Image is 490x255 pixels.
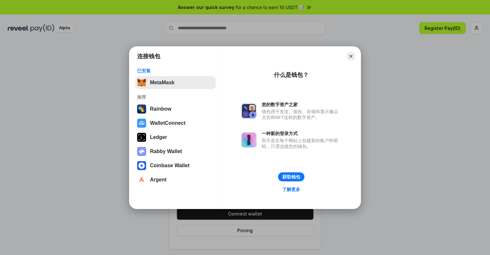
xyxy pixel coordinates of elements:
button: 获取钱包 [278,172,304,181]
img: svg+xml,%3Csvg%20xmlns%3D%22http%3A%2F%2Fwww.w3.org%2F2000%2Fsvg%22%20fill%3D%22none%22%20viewBox... [137,147,146,156]
div: 了解更多 [282,187,300,192]
button: Rabby Wallet [135,145,216,158]
img: svg+xml,%3Csvg%20width%3D%22120%22%20height%3D%22120%22%20viewBox%3D%220%200%20120%20120%22%20fil... [137,105,146,114]
img: svg+xml,%3Csvg%20width%3D%2228%22%20height%3D%2228%22%20viewBox%3D%220%200%2028%2028%22%20fill%3D... [137,161,146,170]
button: Argent [135,173,216,186]
img: svg+xml,%3Csvg%20xmlns%3D%22http%3A%2F%2Fwww.w3.org%2F2000%2Fsvg%22%20fill%3D%22none%22%20viewBox... [241,103,257,119]
button: Rainbow [135,103,216,115]
div: WalletConnect [150,120,186,126]
img: svg+xml,%3Csvg%20width%3D%2228%22%20height%3D%2228%22%20viewBox%3D%220%200%2028%2028%22%20fill%3D... [137,119,146,128]
button: WalletConnect [135,117,216,130]
div: Rabby Wallet [150,149,182,154]
img: svg+xml,%3Csvg%20width%3D%2228%22%20height%3D%2228%22%20viewBox%3D%220%200%2028%2028%22%20fill%3D... [137,175,146,184]
div: Coinbase Wallet [150,163,189,168]
img: svg+xml,%3Csvg%20xmlns%3D%22http%3A%2F%2Fwww.w3.org%2F2000%2Fsvg%22%20fill%3D%22none%22%20viewBox... [241,132,257,148]
h1: 连接钱包 [137,52,160,60]
div: 获取钱包 [282,174,300,180]
div: 钱包用于发送、接收、存储和显示像以太坊和NFT这样的数字资产。 [262,109,341,120]
button: Coinbase Wallet [135,159,216,172]
div: 什么是钱包？ [274,71,309,79]
div: 您的数字资产之家 [262,102,341,107]
div: 一种新的登录方式 [262,131,341,136]
img: svg+xml,%3Csvg%20xmlns%3D%22http%3A%2F%2Fwww.w3.org%2F2000%2Fsvg%22%20width%3D%2228%22%20height%3... [137,133,146,142]
img: svg+xml,%3Csvg%20fill%3D%22none%22%20height%3D%2233%22%20viewBox%3D%220%200%2035%2033%22%20width%... [137,78,146,87]
div: Rainbow [150,106,171,112]
div: 推荐 [137,94,214,100]
div: Ledger [150,134,167,140]
div: 已安装 [137,68,214,74]
div: MetaMask [150,80,174,86]
div: 而不是在每个网站上创建新的账户和密码，只需连接您的钱包。 [262,138,341,149]
button: MetaMask [135,76,216,89]
button: Ledger [135,131,216,144]
button: Close [346,52,355,61]
a: 了解更多 [278,185,304,194]
div: Argent [150,177,167,183]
